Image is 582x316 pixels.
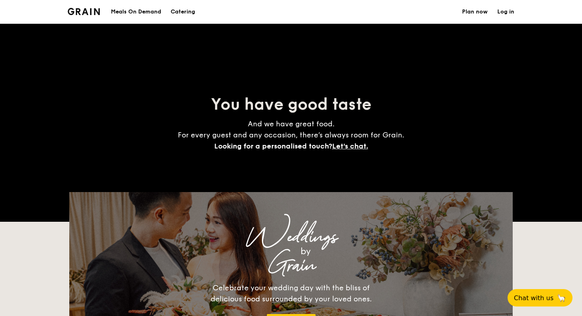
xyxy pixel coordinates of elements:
[68,8,100,15] a: Logotype
[168,244,443,259] div: by
[202,282,380,305] div: Celebrate your wedding day with the bliss of delicious food surrounded by your loved ones.
[514,294,553,302] span: Chat with us
[557,293,566,303] span: 🦙
[139,230,443,244] div: Weddings
[69,185,513,192] div: Loading menus magically...
[332,142,368,150] span: Let's chat.
[508,289,572,306] button: Chat with us🦙
[68,8,100,15] img: Grain
[139,259,443,273] div: Grain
